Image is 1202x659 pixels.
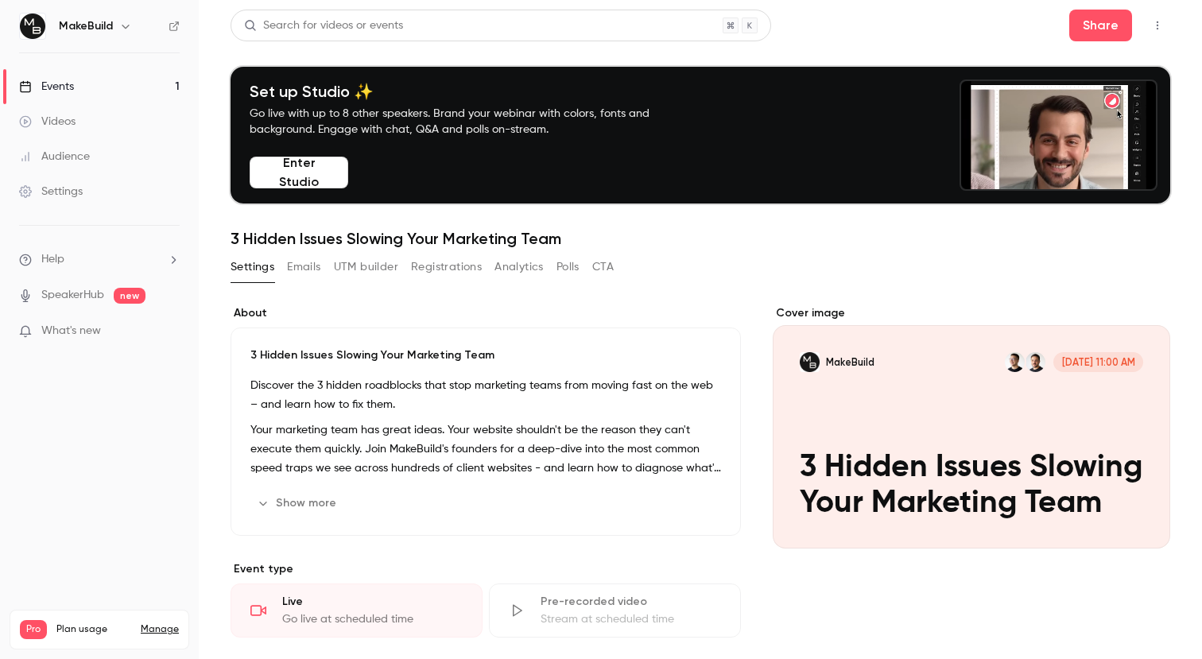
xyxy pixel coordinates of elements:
p: 3 Hidden Issues Slowing Your Marketing Team [250,347,721,363]
p: Discover the 3 hidden roadblocks that stop marketing teams from moving fast on the web – and lear... [250,376,721,414]
div: Stream at scheduled time [541,611,721,627]
span: Plan usage [56,623,131,636]
a: Manage [141,623,179,636]
button: Registrations [411,254,482,280]
h6: MakeBuild [59,18,113,34]
span: Help [41,251,64,268]
button: Settings [231,254,274,280]
label: Cover image [773,305,1170,321]
button: Share [1069,10,1132,41]
div: Search for videos or events [244,17,403,34]
iframe: Noticeable Trigger [161,324,180,339]
div: Events [19,79,74,95]
li: help-dropdown-opener [19,251,180,268]
a: SpeakerHub [41,287,104,304]
button: Emails [287,254,320,280]
div: Pre-recorded videoStream at scheduled time [489,583,741,638]
div: Videos [19,114,76,130]
h1: 3 Hidden Issues Slowing Your Marketing Team [231,229,1170,248]
p: Your marketing team has great ideas. Your website shouldn't be the reason they can't execute them... [250,421,721,478]
h4: Set up Studio ✨ [250,82,687,101]
span: new [114,288,145,304]
button: Enter Studio [250,157,348,188]
div: Pre-recorded video [541,594,721,610]
img: MakeBuild [20,14,45,39]
div: Settings [19,184,83,200]
div: Audience [19,149,90,165]
button: Analytics [494,254,544,280]
div: Live [282,594,463,610]
button: CTA [592,254,614,280]
button: Show more [250,490,346,516]
button: Polls [556,254,580,280]
span: What's new [41,323,101,339]
div: LiveGo live at scheduled time [231,583,483,638]
p: Go live with up to 8 other speakers. Brand your webinar with colors, fonts and background. Engage... [250,106,687,138]
p: Event type [231,561,741,577]
label: About [231,305,741,321]
section: Cover image [773,305,1170,549]
div: Go live at scheduled time [282,611,463,627]
button: UTM builder [334,254,398,280]
span: Pro [20,620,47,639]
